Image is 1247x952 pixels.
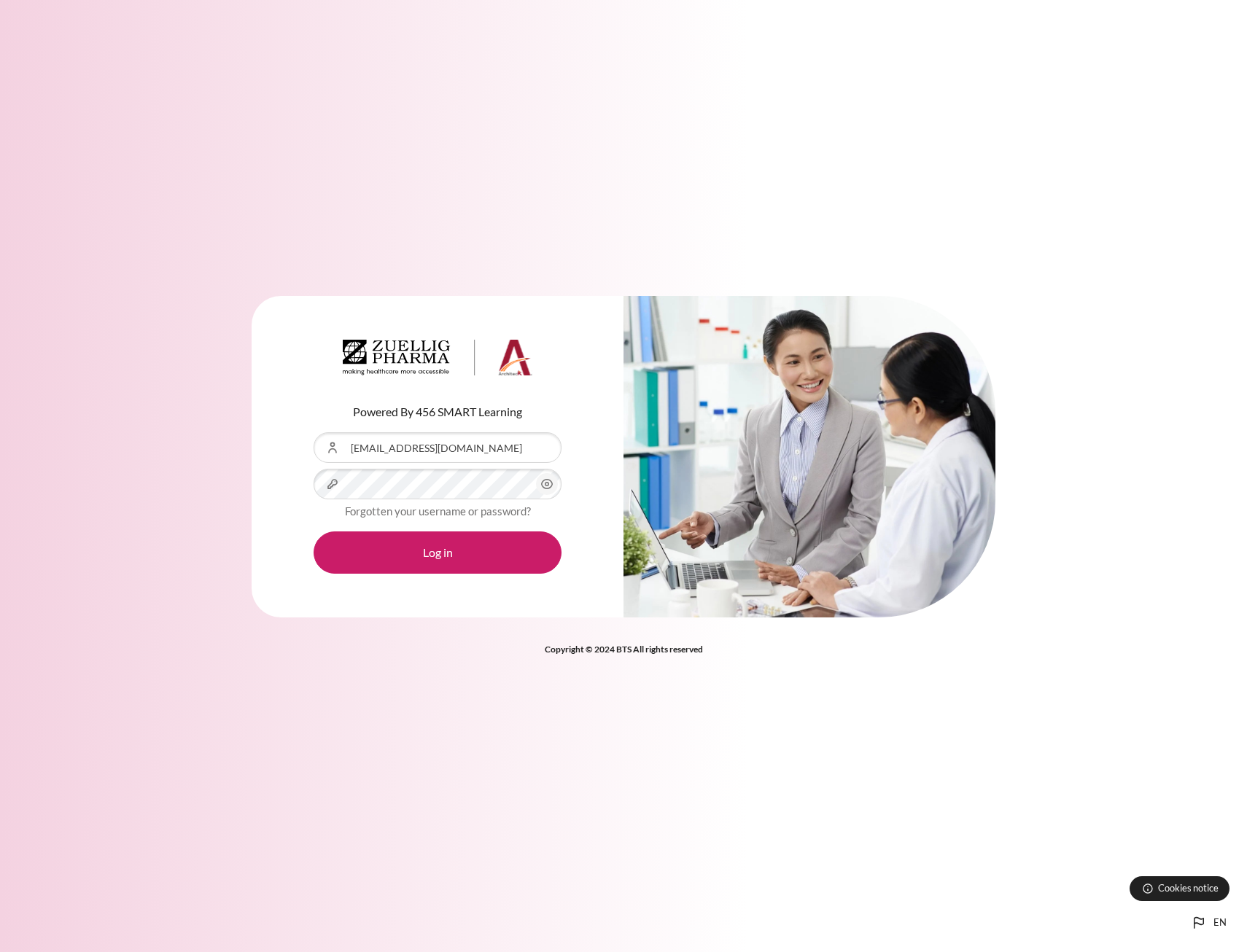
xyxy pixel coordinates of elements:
span: Cookies notice [1158,881,1219,895]
p: Powered By 456 SMART Learning [314,403,562,421]
strong: Copyright © 2024 BTS All rights reserved [545,644,703,655]
span: en [1213,916,1227,930]
a: Forgotten your username or password? [345,504,531,518]
img: Architeck [343,340,532,376]
button: Log in [314,531,562,574]
input: Username or Email Address [314,432,562,463]
a: Architeck [343,340,532,382]
button: Cookies notice [1130,876,1229,901]
button: Languages [1184,908,1232,937]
